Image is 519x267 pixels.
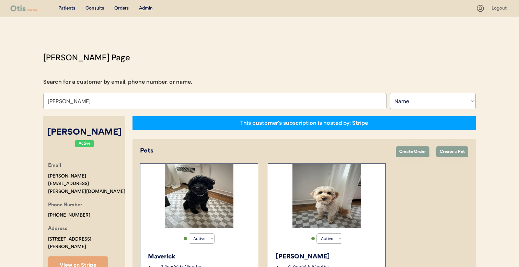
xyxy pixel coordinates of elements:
[396,146,429,157] button: Create Order
[43,93,387,109] input: Search by name
[43,78,192,86] div: Search for a customer by email, phone number, or name.
[48,162,61,170] div: Email
[165,164,233,228] img: IMG_9537.jpeg
[436,146,468,157] button: Create a Pet
[292,164,361,228] img: IMG_9540.jpeg
[48,172,125,196] div: [PERSON_NAME][EMAIL_ADDRESS][PERSON_NAME][DOMAIN_NAME]
[48,211,90,219] div: [PHONE_NUMBER]
[43,126,125,139] div: [PERSON_NAME]
[85,5,104,12] div: Consults
[492,5,509,12] div: Logout
[48,225,67,233] div: Address
[58,5,75,12] div: Patients
[43,51,130,64] div: [PERSON_NAME] Page
[48,235,125,251] div: [STREET_ADDRESS][PERSON_NAME]
[48,201,82,210] div: Phone Number
[148,252,251,262] div: Maverick
[140,146,389,156] div: Pets
[276,252,379,262] div: [PERSON_NAME]
[139,6,153,11] u: Admin
[240,119,368,127] div: This customer's subscription is hosted by: Stripe
[114,5,129,12] div: Orders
